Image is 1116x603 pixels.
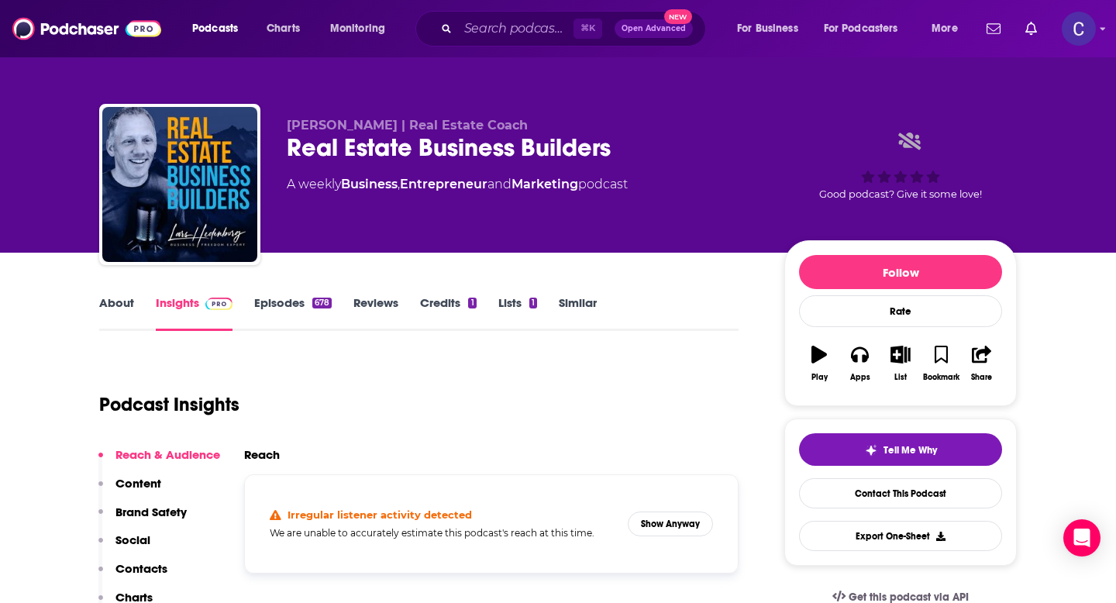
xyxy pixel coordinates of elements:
[819,188,982,200] span: Good podcast? Give it some love!
[400,177,487,191] a: Entrepreneur
[615,19,693,38] button: Open AdvancedNew
[814,16,921,41] button: open menu
[850,373,870,382] div: Apps
[511,177,578,191] a: Marketing
[1062,12,1096,46] img: User Profile
[330,18,385,40] span: Monitoring
[205,298,232,310] img: Podchaser Pro
[287,175,628,194] div: A weekly podcast
[468,298,476,308] div: 1
[98,476,161,505] button: Content
[98,505,187,533] button: Brand Safety
[398,177,400,191] span: ,
[115,561,167,576] p: Contacts
[664,9,692,24] span: New
[799,336,839,391] button: Play
[799,295,1002,327] div: Rate
[811,373,828,382] div: Play
[115,532,150,547] p: Social
[115,476,161,491] p: Content
[1062,12,1096,46] span: Logged in as publicityxxtina
[921,336,961,391] button: Bookmark
[573,19,602,39] span: ⌘ K
[880,336,921,391] button: List
[529,298,537,308] div: 1
[99,295,134,331] a: About
[865,444,877,457] img: tell me why sparkle
[288,508,472,521] h4: Irregular listener activity detected
[962,336,1002,391] button: Share
[98,561,167,590] button: Contacts
[980,16,1007,42] a: Show notifications dropdown
[430,11,721,47] div: Search podcasts, credits, & more...
[102,107,257,262] img: Real Estate Business Builders
[244,447,280,462] h2: Reach
[270,527,615,539] h5: We are unable to accurately estimate this podcast's reach at this time.
[487,177,511,191] span: and
[192,18,238,40] span: Podcasts
[1062,12,1096,46] button: Show profile menu
[99,393,239,416] h1: Podcast Insights
[622,25,686,33] span: Open Advanced
[628,512,713,536] button: Show Anyway
[341,177,398,191] a: Business
[839,336,880,391] button: Apps
[932,18,958,40] span: More
[156,295,232,331] a: InsightsPodchaser Pro
[923,373,959,382] div: Bookmark
[458,16,573,41] input: Search podcasts, credits, & more...
[319,16,405,41] button: open menu
[12,14,161,43] img: Podchaser - Follow, Share and Rate Podcasts
[799,433,1002,466] button: tell me why sparkleTell Me Why
[726,16,818,41] button: open menu
[1063,519,1100,556] div: Open Intercom Messenger
[498,295,537,331] a: Lists1
[115,447,220,462] p: Reach & Audience
[98,532,150,561] button: Social
[257,16,309,41] a: Charts
[824,18,898,40] span: For Podcasters
[737,18,798,40] span: For Business
[559,295,597,331] a: Similar
[254,295,332,331] a: Episodes678
[312,298,332,308] div: 678
[181,16,258,41] button: open menu
[784,118,1017,214] div: Good podcast? Give it some love!
[971,373,992,382] div: Share
[799,521,1002,551] button: Export One-Sheet
[883,444,937,457] span: Tell Me Why
[115,505,187,519] p: Brand Safety
[420,295,476,331] a: Credits1
[894,373,907,382] div: List
[287,118,528,133] span: [PERSON_NAME] | Real Estate Coach
[353,295,398,331] a: Reviews
[1019,16,1043,42] a: Show notifications dropdown
[98,447,220,476] button: Reach & Audience
[267,18,300,40] span: Charts
[799,478,1002,508] a: Contact This Podcast
[921,16,977,41] button: open menu
[799,255,1002,289] button: Follow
